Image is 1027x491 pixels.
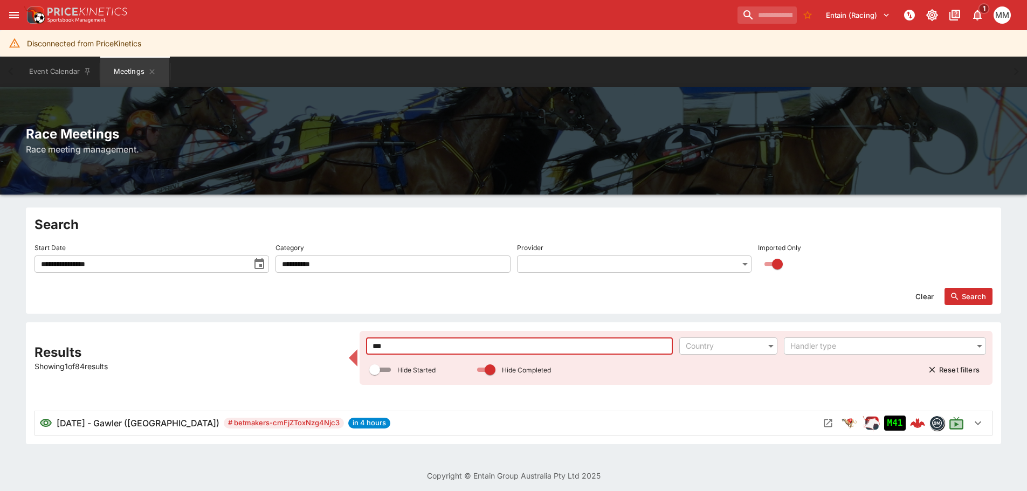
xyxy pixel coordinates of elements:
button: Documentation [945,5,964,25]
h2: Results [35,344,342,361]
h6: Race meeting management. [26,143,1001,156]
img: PriceKinetics Logo [24,4,45,26]
span: 1 [978,3,990,14]
p: Hide Completed [502,365,551,375]
button: Meetings [100,57,169,87]
img: PriceKinetics [47,8,127,16]
button: toggle date time picker [250,254,269,274]
button: Search [945,288,992,305]
img: logo-cerberus--red.svg [910,416,925,431]
button: Reset filters [922,361,986,378]
div: Michela Marris [994,6,1011,24]
div: Country [686,341,760,351]
input: search [737,6,797,24]
img: betmakers.png [930,416,944,430]
h6: [DATE] - Gawler ([GEOGRAPHIC_DATA]) [57,417,219,430]
img: greyhound_racing.png [841,414,858,432]
span: # betmakers-cmFjZToxNzg4Njc3 [224,418,344,428]
button: Toggle light/dark mode [922,5,942,25]
p: Imported Only [758,243,801,252]
button: Event Calendar [23,57,98,87]
svg: Live [949,416,964,431]
div: Imported to Jetbet as UNCONFIRMED [884,416,906,431]
button: Notifications [968,5,987,25]
span: in 4 hours [348,418,390,428]
p: Hide Started [397,365,436,375]
img: Sportsbook Management [47,18,106,23]
p: Category [275,243,304,252]
button: No Bookmarks [799,6,816,24]
div: betmakers [929,416,945,431]
button: NOT Connected to PK [900,5,919,25]
p: Showing 1 of 84 results [35,361,342,372]
button: Clear [909,288,940,305]
p: Start Date [35,243,66,252]
div: Disconnected from PriceKinetics [27,33,141,53]
div: ParallelRacing Handler [863,414,880,432]
button: open drawer [4,5,24,25]
div: greyhound_racing [841,414,858,432]
h2: Race Meetings [26,126,1001,142]
h2: Search [35,216,992,233]
button: Select Tenant [819,6,897,24]
button: Open Meeting [819,414,837,432]
img: racing.png [863,414,880,432]
div: Handler type [790,341,969,351]
svg: Visible [39,417,52,430]
button: Michela Marris [990,3,1014,27]
p: Provider [517,243,543,252]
